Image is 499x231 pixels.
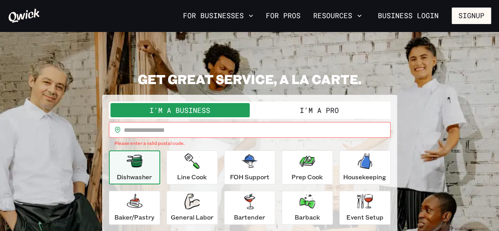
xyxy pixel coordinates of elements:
button: I'm a Pro [250,103,389,117]
button: Signup [452,8,491,24]
p: General Labor [171,212,213,222]
button: Resources [310,9,365,23]
button: FOH Support [224,150,275,184]
button: Housekeeping [339,150,391,184]
p: Dishwasher [117,172,152,182]
p: Event Setup [346,212,383,222]
h2: GET GREAT SERVICE, A LA CARTE. [102,71,397,87]
button: Baker/Pastry [109,191,160,225]
button: General Labor [166,191,218,225]
p: Bartender [234,212,265,222]
a: For Pros [263,9,304,23]
p: FOH Support [230,172,269,182]
p: Prep Cook [292,172,323,182]
p: Barback [295,212,320,222]
button: Line Cook [166,150,218,184]
button: Barback [282,191,333,225]
button: Event Setup [339,191,391,225]
button: I'm a Business [110,103,250,117]
p: Line Cook [177,172,207,182]
button: For Businesses [180,9,256,23]
button: Bartender [224,191,275,225]
p: Housekeeping [343,172,386,182]
p: Please enter a valid postal code. [114,139,385,147]
button: Dishwasher [109,150,160,184]
a: Business Login [371,8,445,24]
button: Prep Cook [282,150,333,184]
p: Baker/Pastry [114,212,154,222]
